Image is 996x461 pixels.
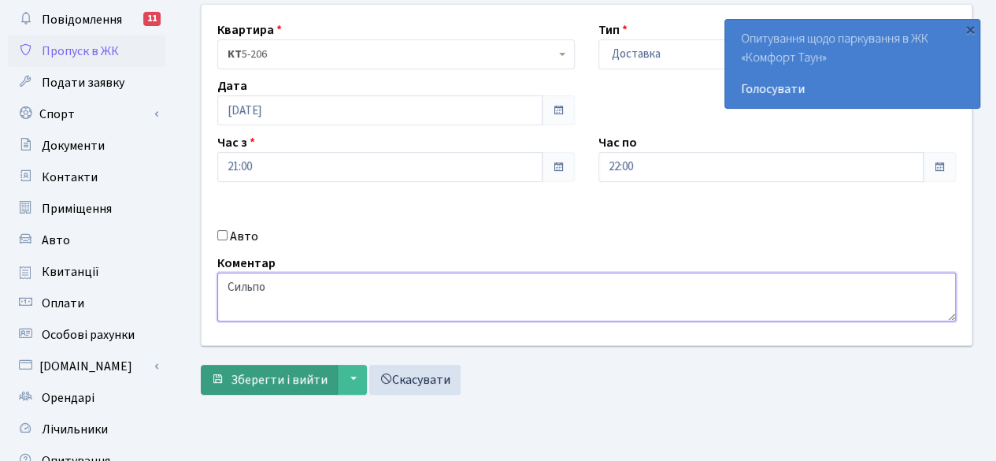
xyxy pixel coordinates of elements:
[201,365,338,395] button: Зберегти і вийти
[8,382,165,414] a: Орендарі
[42,169,98,186] span: Контакти
[42,421,108,438] span: Лічильники
[725,20,979,108] div: Опитування щодо паркування в ЖК «Комфорт Таун»
[231,371,328,389] span: Зберегти і вийти
[8,99,165,130] a: Спорт
[217,76,247,95] label: Дата
[8,225,165,256] a: Авто
[8,35,165,67] a: Пропуск в ЖК
[962,21,978,37] div: ×
[217,133,255,152] label: Час з
[42,43,119,60] span: Пропуск в ЖК
[217,39,575,69] span: <b>КТ</b>&nbsp;&nbsp;&nbsp;&nbsp;5-206
[369,365,461,395] a: Скасувати
[42,232,70,249] span: Авто
[217,254,276,273] label: Коментар
[8,4,165,35] a: Повідомлення11
[8,193,165,225] a: Приміщення
[42,200,112,217] span: Приміщення
[8,351,165,382] a: [DOMAIN_NAME]
[8,67,165,99] a: Подати заявку
[42,326,135,344] span: Особові рахунки
[8,130,165,162] a: Документи
[230,227,258,246] label: Авто
[8,414,165,445] a: Лічильники
[598,20,628,39] label: Тип
[8,256,165,288] a: Квитанції
[217,20,282,39] label: Квартира
[42,11,122,28] span: Повідомлення
[42,263,99,281] span: Квитанції
[741,80,964,99] a: Голосувати
[42,137,105,154] span: Документи
[42,295,84,312] span: Оплати
[42,389,94,407] span: Орендарі
[8,288,165,319] a: Оплати
[8,319,165,351] a: Особові рахунки
[598,133,637,152] label: Час по
[42,74,124,91] span: Подати заявку
[228,46,242,62] b: КТ
[8,162,165,193] a: Контакти
[228,46,555,62] span: <b>КТ</b>&nbsp;&nbsp;&nbsp;&nbsp;5-206
[143,12,161,26] div: 11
